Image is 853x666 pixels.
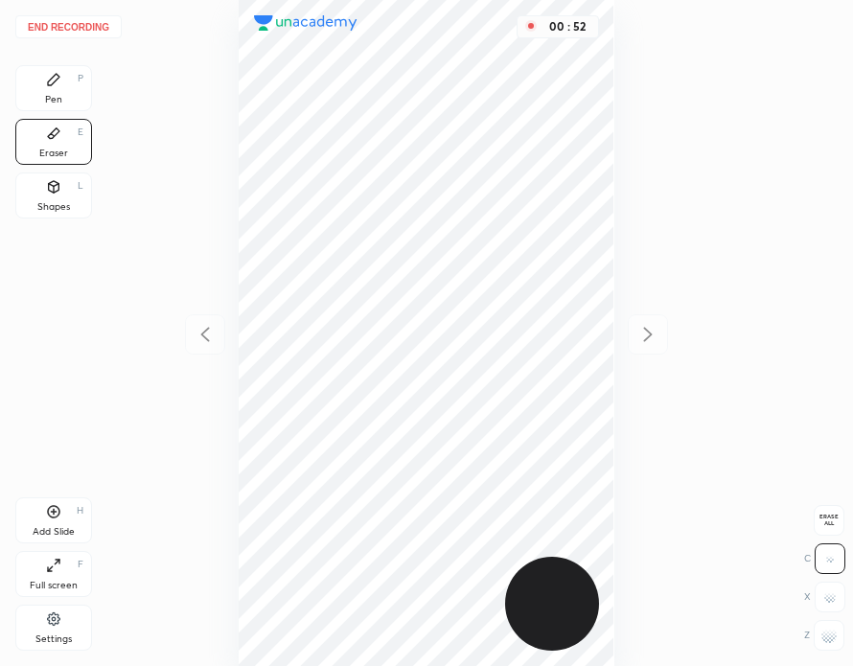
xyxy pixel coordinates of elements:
button: End recording [15,15,122,38]
div: C [804,543,845,574]
div: P [78,74,83,83]
div: Settings [35,634,72,644]
div: Full screen [30,581,78,590]
div: Shapes [37,202,70,212]
img: logo.38c385cc.svg [254,15,357,31]
div: L [78,181,83,191]
div: Eraser [39,149,68,158]
div: X [804,582,845,612]
span: Erase all [815,514,843,527]
div: H [77,506,83,516]
div: Z [804,620,844,651]
div: Add Slide [33,527,75,537]
div: Pen [45,95,62,104]
div: E [78,127,83,137]
div: F [78,560,83,569]
div: 00 : 52 [544,20,590,34]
